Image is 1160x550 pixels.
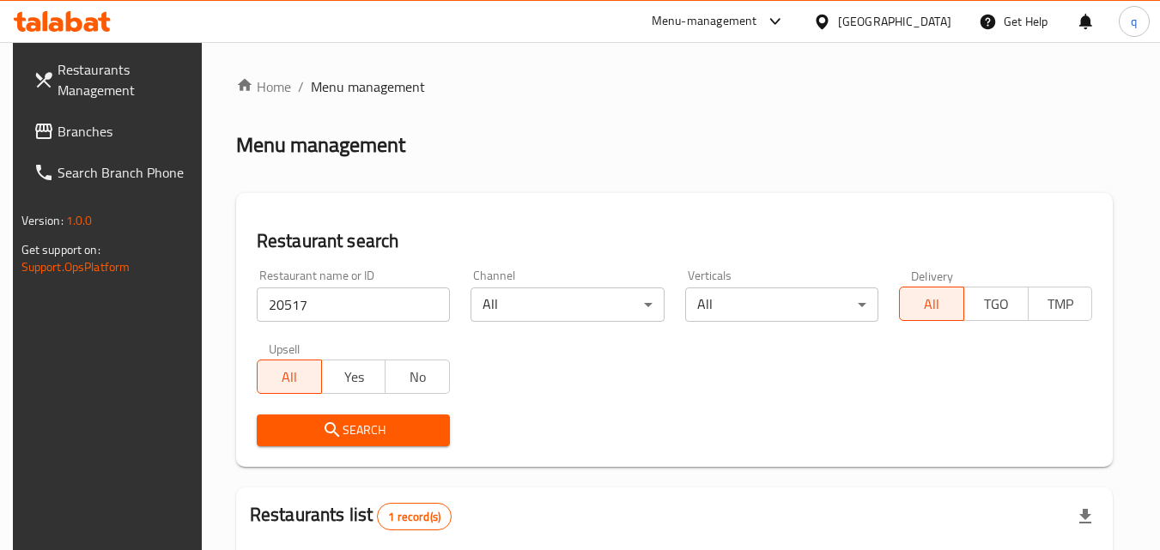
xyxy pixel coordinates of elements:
span: Yes [329,365,380,390]
div: Export file [1065,496,1106,537]
button: All [257,360,322,394]
a: Restaurants Management [20,49,207,111]
span: All [264,365,315,390]
a: Home [236,76,291,97]
h2: Restaurant search [257,228,1093,254]
a: Search Branch Phone [20,152,207,193]
span: Version: [21,209,64,232]
nav: breadcrumb [236,76,1114,97]
button: TMP [1028,287,1093,321]
span: Search [270,420,436,441]
div: All [471,287,664,322]
button: Search [257,414,450,446]
span: Get support on: [21,239,100,261]
li: / [298,76,304,97]
span: All [907,292,957,317]
button: All [899,287,964,321]
span: 1.0.0 [66,209,93,232]
button: TGO [963,287,1029,321]
a: Branches [20,111,207,152]
label: Delivery [911,269,954,281]
div: Menu-management [652,11,757,32]
span: Restaurants Management [58,59,193,100]
button: Yes [321,360,386,394]
span: TGO [971,292,1022,317]
span: q [1131,12,1137,31]
h2: Restaurants list [250,502,452,530]
span: Branches [58,121,193,142]
span: 1 record(s) [378,509,451,525]
div: [GEOGRAPHIC_DATA] [838,12,951,31]
div: All [685,287,878,322]
h2: Menu management [236,131,405,159]
span: TMP [1035,292,1086,317]
label: Upsell [269,342,301,354]
input: Search for restaurant name or ID.. [257,287,450,322]
button: No [385,360,450,394]
span: Menu management [311,76,425,97]
a: Support.OpsPlatform [21,256,131,278]
div: Total records count [377,503,452,530]
span: No [392,365,443,390]
span: Search Branch Phone [58,162,193,183]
